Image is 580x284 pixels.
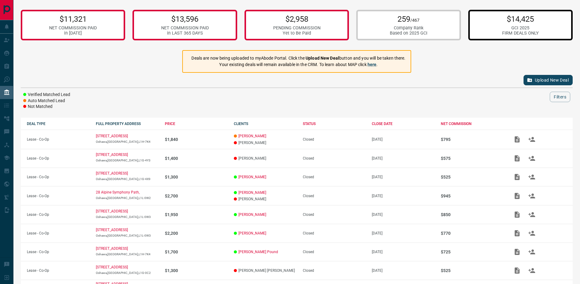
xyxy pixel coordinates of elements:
button: Upload New Deal [524,75,573,85]
div: in LAST 365 DAYS [161,31,209,36]
a: [PERSON_NAME] [238,175,266,179]
p: $2,700 [165,194,228,198]
p: Lease - Co-Op [27,212,90,217]
p: [PERSON_NAME] [PERSON_NAME] [234,268,297,273]
span: Add / View Documents [510,212,524,217]
div: STATUS [303,122,366,126]
p: Your existing deals will remain available in the CRM. To learn about MAP click . [191,61,405,68]
p: [DATE] [372,156,435,160]
a: [STREET_ADDRESS] [96,153,128,157]
span: Add / View Documents [510,137,524,141]
a: [STREET_ADDRESS] [96,209,128,213]
div: Closed [303,194,366,198]
p: $725 [441,249,504,254]
div: Closed [303,212,366,217]
span: Add / View Documents [510,268,524,273]
div: CLOSE DATE [372,122,435,126]
li: Auto Matched Lead [23,98,70,104]
p: Oshawa,[GEOGRAPHIC_DATA],L1H-7K4 [96,253,159,256]
p: Lease - Co-Op [27,250,90,254]
span: Add / View Documents [510,156,524,160]
p: [DATE] [372,268,435,273]
span: Add / View Documents [510,231,524,235]
div: GCI 2025 [502,25,539,31]
p: Oshawa,[GEOGRAPHIC_DATA],L1L-0W3 [96,234,159,237]
p: [PERSON_NAME] [234,197,297,201]
div: in [DATE] [49,31,97,36]
a: [STREET_ADDRESS] [96,265,128,269]
span: Match Clients [524,156,539,160]
p: Lease - Co-Op [27,231,90,235]
a: [STREET_ADDRESS] [96,134,128,138]
p: $1,700 [165,249,228,254]
div: PENDING COMMISSION [273,25,321,31]
li: Verified Matched Lead [23,92,70,98]
p: Oshawa,[GEOGRAPHIC_DATA],L1L-0W2 [96,196,159,200]
p: Deals are now being uploaded to myAbode Portal. Click the button and you will be taken there. [191,55,405,61]
div: FIRM DEALS ONLY [502,31,539,36]
p: $1,300 [165,268,228,273]
p: $14,425 [502,14,539,24]
p: $795 [441,137,504,142]
p: [DATE] [372,194,435,198]
p: Oshawa,[GEOGRAPHIC_DATA],L1G-0C2 [96,271,159,275]
p: [DATE] [372,250,435,254]
p: Lease - Co-Op [27,137,90,142]
p: $770 [441,231,504,236]
a: [STREET_ADDRESS] [96,171,128,175]
p: [PERSON_NAME] [234,156,297,160]
a: [STREET_ADDRESS] [96,228,128,232]
p: [DATE] [372,175,435,179]
div: Closed [303,175,366,179]
p: [DATE] [372,231,435,235]
div: NET COMMISSION PAID [161,25,209,31]
p: $13,596 [161,14,209,24]
div: NET COMMISSION [441,122,504,126]
a: [STREET_ADDRESS] [96,246,128,251]
p: $1,300 [165,175,228,179]
div: CLIENTS [234,122,297,126]
div: NET COMMISSION PAID [49,25,97,31]
div: Closed [303,250,366,254]
a: [PERSON_NAME] [238,212,266,217]
p: $2,958 [273,14,321,24]
span: /467 [410,18,419,23]
li: Not Matched [23,104,70,110]
div: Based on 2025 GCI [390,31,427,36]
button: Filters [550,92,570,102]
span: Match Clients [524,231,539,235]
span: Match Clients [524,212,539,217]
div: PRICE [165,122,228,126]
p: Lease - Co-Op [27,268,90,273]
strong: Upload New Deal [306,56,339,61]
div: FULL PROPERTY ADDRESS [96,122,159,126]
div: Company Rank [390,25,427,31]
a: [PERSON_NAME] [238,190,266,195]
a: 28 Alpine Symphony Path, [96,190,140,194]
div: DEAL TYPE [27,122,90,126]
p: Oshawa,[GEOGRAPHIC_DATA],L1G-4X9 [96,177,159,181]
p: Oshawa,[GEOGRAPHIC_DATA],L1H-7K4 [96,140,159,143]
p: Lease - Co-Op [27,194,90,198]
span: Add / View Documents [510,194,524,198]
span: Match Clients [524,268,539,273]
span: Add / View Documents [510,250,524,254]
span: Match Clients [524,175,539,179]
p: 259 [390,14,427,24]
p: $945 [441,194,504,198]
p: $1,950 [165,212,228,217]
p: $525 [441,268,504,273]
p: $1,400 [165,156,228,161]
p: Lease - Co-Op [27,156,90,160]
div: Closed [303,231,366,235]
p: [DATE] [372,137,435,142]
p: $850 [441,212,504,217]
div: Closed [303,156,366,160]
a: [PERSON_NAME] [238,134,266,138]
span: Match Clients [524,194,539,198]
